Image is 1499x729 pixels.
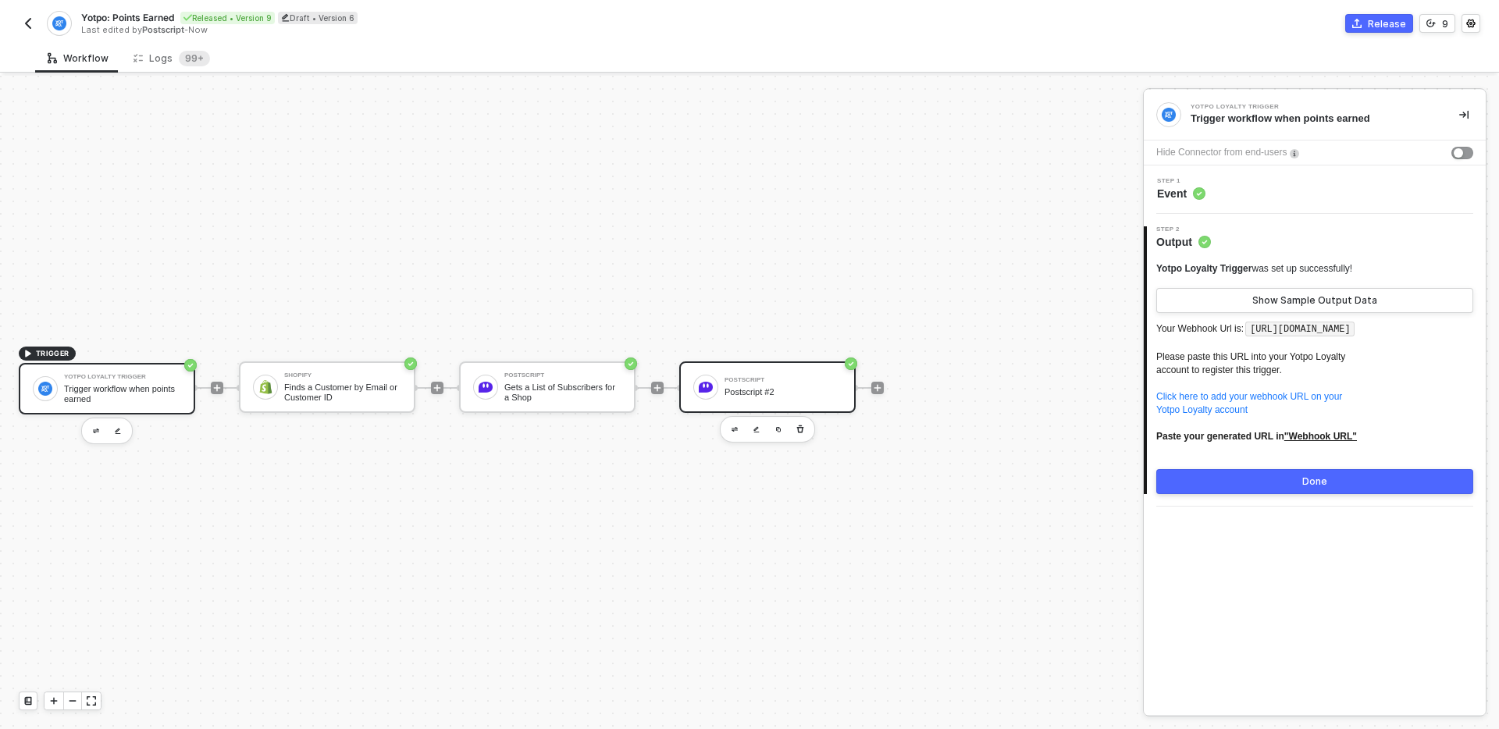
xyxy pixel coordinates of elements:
[1191,112,1434,126] div: Trigger workflow when points earned
[1156,234,1211,250] span: Output
[1459,110,1469,119] span: icon-collapse-right
[281,13,290,22] span: icon-edit
[1144,226,1486,494] div: Step 2Output Yotpo Loyalty Triggerwas set up successfully!Show Sample Output DataYour Webhook Url...
[1156,263,1252,274] span: Yotpo Loyalty Trigger
[64,374,181,380] div: Yotpo Loyalty Trigger
[1245,322,1355,337] code: [URL][DOMAIN_NAME]
[134,51,210,66] div: Logs
[278,12,358,24] div: Draft • Version 6
[404,357,417,370] span: icon-success-page
[284,372,401,379] div: Shopify
[873,383,882,393] span: icon-play
[1426,19,1436,28] span: icon-versioning
[284,382,401,402] div: Finds a Customer by Email or Customer ID
[115,428,121,435] img: edit-cred
[1466,19,1476,28] span: icon-settings
[48,52,109,65] div: Workflow
[22,17,34,30] img: back
[68,696,77,706] span: icon-minus
[1157,186,1205,201] span: Event
[1156,226,1211,233] span: Step 2
[504,372,621,379] div: Postscript
[1156,391,1342,415] a: Click here to add your webhook URL on yourYotpo Loyalty account
[184,359,197,372] span: icon-success-page
[109,421,127,440] button: edit-cred
[1157,178,1205,184] span: Step 1
[81,24,748,36] div: Last edited by - Now
[625,357,637,370] span: icon-success-page
[19,14,37,33] button: back
[1352,19,1362,28] span: icon-commerce
[87,421,105,440] button: edit-cred
[725,377,842,383] div: Postscript
[699,380,713,394] img: icon
[1419,14,1455,33] button: 9
[753,426,760,433] img: edit-cred
[1345,14,1413,33] button: Release
[1156,288,1473,313] button: Show Sample Output Data
[845,357,857,370] span: icon-success-page
[1162,108,1176,122] img: integration-icon
[1290,149,1299,158] img: icon-info
[64,384,181,404] div: Trigger workflow when points earned
[747,420,766,439] button: edit-cred
[87,696,96,706] span: icon-expand
[180,12,275,24] div: Released • Version 9
[1368,17,1406,30] div: Release
[732,427,738,432] img: edit-cred
[81,11,174,24] span: Yotpo: Points Earned
[142,24,184,35] span: Postscript
[725,420,744,439] button: edit-cred
[433,383,442,393] span: icon-play
[1156,469,1473,494] button: Done
[769,420,788,439] button: copy-block
[212,383,222,393] span: icon-play
[504,382,621,402] div: Gets a List of Subscribers for a Shop
[1156,319,1473,457] p: Your Webhook Url is: Please paste this URL into your Yotpo Loyalty account to register this trigger.
[1302,475,1327,488] div: Done
[725,387,842,397] div: Postscript #2
[775,426,782,432] img: copy-block
[1284,431,1357,442] u: "Webhook URL"
[1156,145,1287,160] div: Hide Connector from end-users
[1252,294,1377,307] div: Show Sample Output Data
[1156,262,1352,276] div: was set up successfully!
[49,696,59,706] span: icon-play
[36,347,69,360] span: TRIGGER
[1156,431,1357,442] b: Paste your generated URL in
[258,380,272,394] img: icon
[1191,104,1425,110] div: Yotpo Loyalty Trigger
[1442,17,1448,30] div: 9
[653,383,662,393] span: icon-play
[479,380,493,394] img: icon
[93,429,99,434] img: edit-cred
[23,349,33,358] span: icon-play
[52,16,66,30] img: integration-icon
[38,382,52,396] img: icon
[1144,178,1486,201] div: Step 1Event
[179,51,210,66] sup: 237940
